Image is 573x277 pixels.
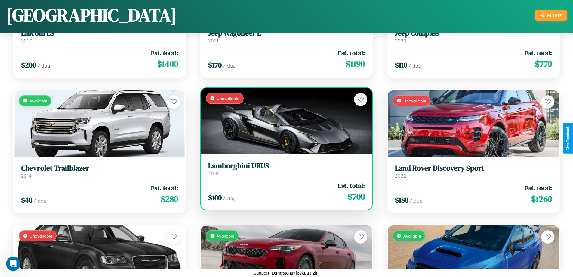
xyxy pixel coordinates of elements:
span: 2020 [21,38,32,44]
span: 2014 [21,173,31,179]
span: $ 170 [208,60,222,70]
span: / day [223,195,236,201]
span: $ 280 [161,193,178,205]
h3: Jeep Wagoneer L [208,29,365,38]
div: Give Feedback [566,126,570,151]
span: Est. total: [525,49,552,57]
span: Available [217,233,234,238]
button: Filters [535,10,567,21]
span: 2020 [395,38,406,44]
span: Est. total: [338,49,365,57]
h3: Chevrolet Trailblazer [21,164,178,173]
span: 2022 [395,173,406,179]
span: Unavailable [217,96,239,101]
span: $ 200 [21,60,36,70]
span: Available [403,233,421,238]
iframe: Intercom live chat [6,257,20,271]
span: $ 1260 [531,193,552,205]
a: Land Rover Discovery Sport2022 [395,164,552,179]
span: / day [223,63,236,69]
a: Lamborghini URUS2018 [208,162,365,176]
span: Available [29,98,47,103]
span: $ 110 [395,60,407,70]
h3: Lamborghini URUS [208,162,365,170]
a: Jeep Compass2020 [395,29,552,44]
span: Unavailable [403,98,426,103]
span: Est. total: [525,184,552,192]
h3: Jeep Compass [395,29,552,38]
span: Unavailable [29,233,52,238]
span: / day [34,198,46,204]
span: / day [410,198,422,204]
a: Chevrolet Trailblazer2014 [21,164,178,179]
span: / day [408,63,421,69]
h3: Land Rover Discovery Sport [395,164,552,173]
h1: [GEOGRAPHIC_DATA] [6,3,177,27]
span: Est. total: [151,49,178,57]
span: 2018 [208,170,218,176]
a: Jeep Wagoneer L2021 [208,29,365,44]
span: $ 100 [208,193,222,203]
span: $ 40 [21,195,32,205]
span: $ 700 [348,190,365,203]
span: Est. total: [151,184,178,192]
span: $ 1400 [157,58,178,70]
span: $ 1190 [346,58,365,70]
div: Filters [547,12,562,18]
span: / day [37,63,50,69]
h3: Lincoln LS [21,29,178,38]
p: Support ID: mg5tcns7f6skpa3i2lm [253,269,320,277]
span: $ 770 [535,58,552,70]
span: 2021 [208,38,218,44]
span: $ 180 [395,195,408,205]
span: Est. total: [338,181,365,190]
a: Lincoln LS2020 [21,29,178,44]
